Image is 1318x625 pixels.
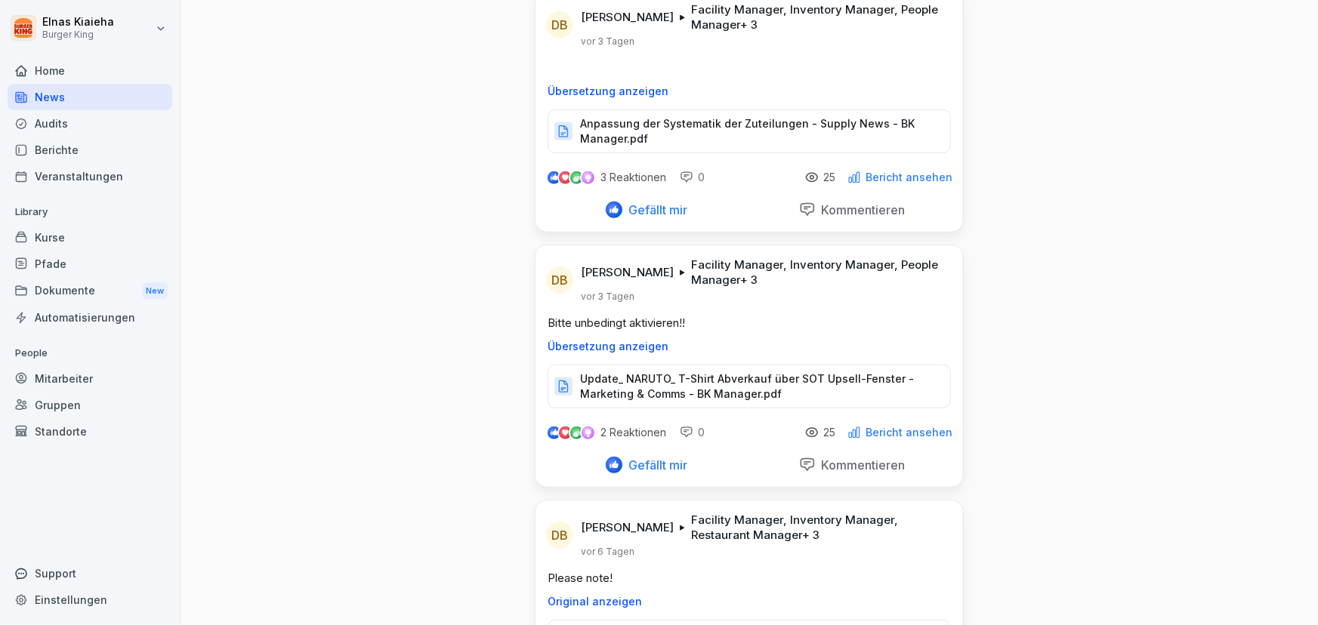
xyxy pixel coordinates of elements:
[546,522,573,549] div: DB
[8,110,172,137] a: Audits
[823,171,835,183] p: 25
[691,513,945,543] p: Facility Manager, Inventory Manager, Restaurant Manager + 3
[548,596,951,608] p: Original anzeigen
[570,426,583,439] img: celebrate
[582,426,594,439] img: inspiring
[548,315,951,331] p: Bitte unbedingt aktivieren!!
[560,427,571,439] img: love
[8,57,172,84] a: Home
[560,172,571,183] img: love
[8,587,172,613] a: Einstellungen
[580,116,935,146] p: Anpassung der Systematik der Zuteilungen - Supply News - BK Manager.pdf
[581,546,634,558] p: vor 6 Tagen
[866,171,952,183] p: Bericht ansehen
[8,418,172,445] a: Standorte
[548,340,951,353] p: Übersetzung anzeigen
[581,10,674,25] p: [PERSON_NAME]
[8,137,172,163] a: Berichte
[581,520,674,535] p: [PERSON_NAME]
[548,383,951,399] a: Update_ NARUTO_ T-Shirt Abverkauf über SOT Upsell-Fenster - Marketing & Comms - BK Manager.pdf
[8,277,172,305] div: Dokumente
[8,392,172,418] a: Gruppen
[8,84,172,110] a: News
[581,291,634,303] p: vor 3 Tagen
[8,365,172,392] a: Mitarbeiter
[8,251,172,277] a: Pfade
[823,426,835,439] p: 25
[8,341,172,365] p: People
[691,257,945,288] p: Facility Manager, Inventory Manager, People Manager + 3
[548,128,951,143] a: Anpassung der Systematik der Zuteilungen - Supply News - BK Manager.pdf
[8,304,172,331] a: Automatisierungen
[42,29,114,40] p: Burger King
[816,202,906,217] p: Kommentieren
[546,266,573,294] div: DB
[570,171,583,184] img: celebrate
[622,457,687,473] p: Gefällt mir
[680,170,705,185] div: 0
[546,11,573,38] div: DB
[8,163,172,189] a: Veranstaltungen
[548,171,560,183] img: like
[582,171,594,184] img: inspiring
[866,426,952,439] p: Bericht ansehen
[8,560,172,587] div: Support
[580,371,935,402] p: Update_ NARUTO_ T-Shirt Abverkauf über SOT Upsell-Fenster - Marketing & Comms - BK Manager.pdf
[42,16,114,29] p: Elnas Kiaieha
[581,265,674,280] p: [PERSON_NAME]
[142,282,168,300] div: New
[581,35,634,48] p: vor 3 Tagen
[548,570,951,587] p: Please note!
[691,2,945,32] p: Facility Manager, Inventory Manager, People Manager + 3
[600,171,666,183] p: 3 Reaktionen
[680,425,705,440] div: 0
[622,202,687,217] p: Gefällt mir
[548,426,560,439] img: like
[8,277,172,305] a: DokumenteNew
[816,457,906,473] p: Kommentieren
[8,224,172,251] a: Kurse
[600,426,666,439] p: 2 Reaktionen
[548,85,951,97] p: Übersetzung anzeigen
[8,200,172,224] p: Library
